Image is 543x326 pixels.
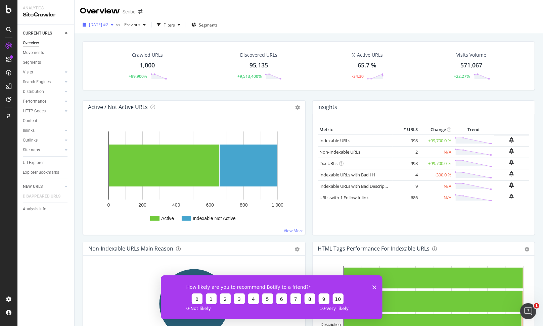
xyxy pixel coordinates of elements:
th: Change [419,125,453,135]
i: Options [296,105,300,110]
button: Segments [189,19,220,30]
div: +22.27% [454,73,470,79]
a: View More [284,228,304,233]
td: 998 [393,135,419,147]
div: bell-plus [509,182,514,188]
a: Distribution [23,88,63,95]
div: 65.7 % [358,61,376,70]
div: arrow-right-arrow-left [138,9,142,14]
div: Search Engines [23,78,51,86]
td: N/A [419,192,453,203]
a: Indexable URLs with Bad H1 [320,172,376,178]
div: A chart. [88,125,300,229]
a: 2xx URLs [320,160,338,166]
span: 2025 Aug. 22nd #2 [89,22,108,28]
div: Non-Indexable URLs Main Reason [88,245,173,252]
div: bell-plus [509,148,514,154]
td: N/A [419,146,453,158]
div: % Active URLs [352,52,383,58]
a: CURRENT URLS [23,30,63,37]
text: 800 [240,202,248,208]
a: Movements [23,49,70,56]
a: Segments [23,59,70,66]
td: N/A [419,180,453,192]
div: 1,000 [140,61,155,70]
a: Performance [23,98,63,105]
button: Previous [122,19,148,30]
div: 95,135 [250,61,268,70]
span: vs [116,22,122,28]
th: # URLS [393,125,419,135]
div: Segments [23,59,41,66]
th: Trend [453,125,494,135]
iframe: Survey from Botify [161,275,382,319]
a: Inlinks [23,127,63,134]
span: Segments [199,22,218,28]
div: Filters [164,22,175,28]
div: HTTP Codes [23,108,46,115]
a: Sitemaps [23,147,63,154]
div: Visits [23,69,33,76]
div: Content [23,117,37,124]
iframe: Intercom live chat [520,303,536,319]
a: NEW URLS [23,183,63,190]
button: Filters [154,19,183,30]
text: 600 [206,202,214,208]
div: Outlinks [23,137,38,144]
a: DISAPPEARED URLS [23,193,67,200]
span: 1 [534,303,539,309]
div: bell-plus [509,194,514,199]
td: 2 [393,146,419,158]
div: CURRENT URLS [23,30,52,37]
div: gear [525,247,529,252]
div: SiteCrawler [23,11,69,19]
a: URLs with 1 Follow Inlink [320,195,369,201]
td: 9 [393,180,419,192]
div: Performance [23,98,46,105]
div: bell-plus [509,171,514,176]
span: Previous [122,22,140,28]
text: 1,000 [272,202,283,208]
div: Overview [80,5,120,17]
h4: Active / Not Active URLs [88,103,148,112]
div: NEW URLS [23,183,43,190]
div: gear [295,247,300,252]
div: Visits Volume [456,52,486,58]
div: Movements [23,49,44,56]
td: 998 [393,158,419,169]
td: +99,700.0 % [419,135,453,147]
div: bell-plus [509,160,514,165]
text: 0 [107,202,110,208]
div: Sitemaps [23,147,40,154]
a: Indexable URLs [320,138,351,144]
a: Overview [23,40,70,47]
div: Inlinks [23,127,35,134]
a: Content [23,117,70,124]
a: Outlinks [23,137,63,144]
div: HTML Tags Performance for Indexable URLs [318,245,430,252]
div: -34.30 [352,73,364,79]
div: +9,513,400% [237,73,262,79]
button: [DATE] #2 [80,19,116,30]
div: 571,067 [460,61,482,70]
a: Analysis Info [23,206,70,213]
text: 400 [172,202,180,208]
a: Visits [23,69,63,76]
td: 4 [393,169,419,180]
td: 686 [393,192,419,203]
a: Non-Indexable URLs [320,149,361,155]
a: Search Engines [23,78,63,86]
